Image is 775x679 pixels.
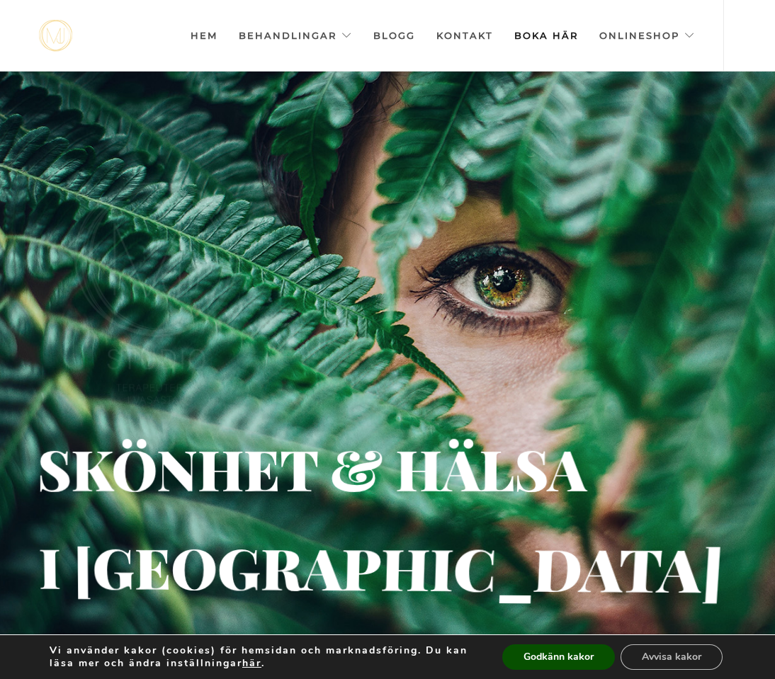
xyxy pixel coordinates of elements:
[39,559,246,578] div: i [GEOGRAPHIC_DATA]
[502,644,615,670] button: Godkänn kakor
[38,462,485,475] div: Skönhet & hälsa
[50,644,476,670] p: Vi använder kakor (cookies) för hemsidan och marknadsföring. Du kan läsa mer och ändra inställnin...
[621,644,723,670] button: Avvisa kakor
[242,657,261,670] button: här
[39,20,72,52] a: mjstudio mjstudio mjstudio
[39,20,72,52] img: mjstudio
